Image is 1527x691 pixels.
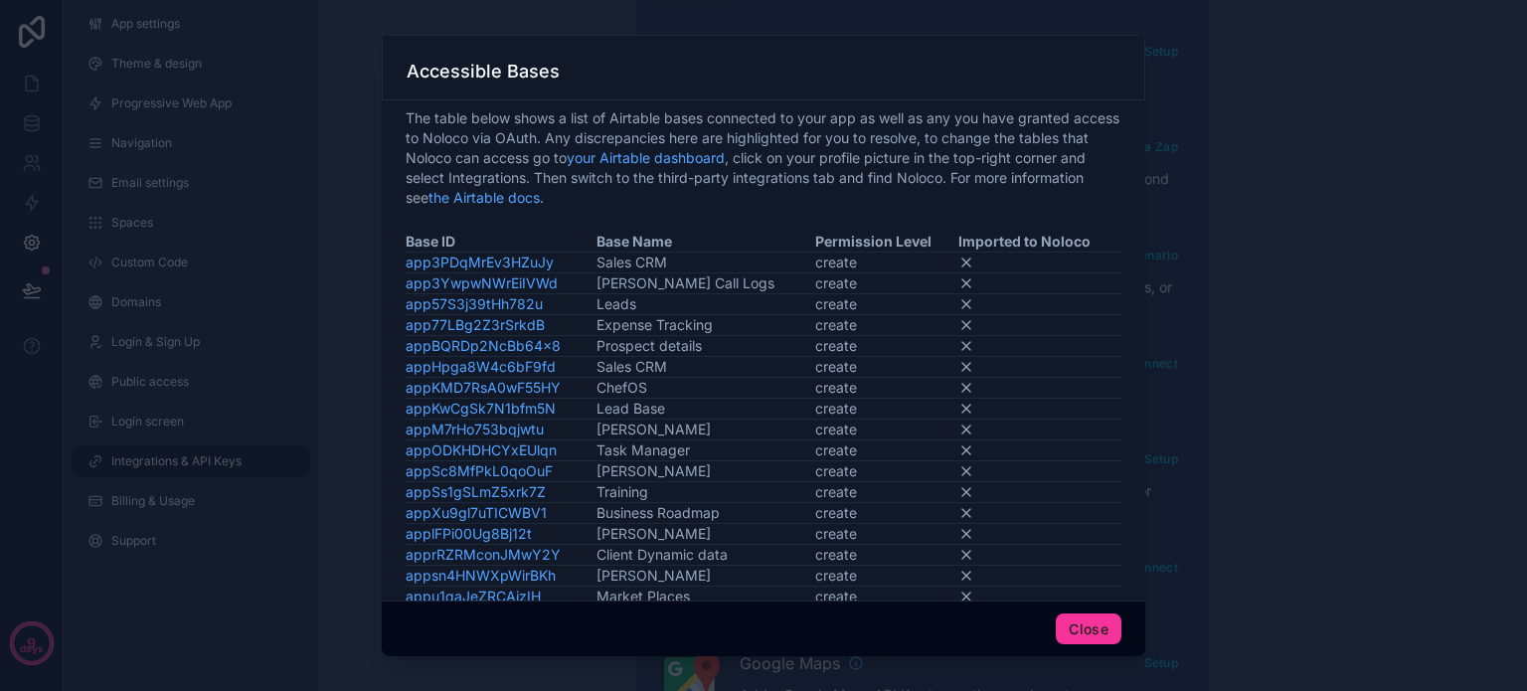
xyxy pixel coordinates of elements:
[815,398,958,419] td: create
[406,379,561,396] a: appKMD7RsA0wF55HY
[406,274,558,291] a: app3YwpwNWrEiIVWd
[407,60,560,84] h3: Accessible Bases
[406,232,596,253] th: Base ID
[406,483,546,500] a: appSs1gSLmZ5xrk7Z
[428,189,540,206] a: the Airtable docs
[815,356,958,377] td: create
[406,295,543,312] a: app57S3j39tHh782u
[406,400,556,417] a: appKwCgSk7N1bfm5N
[596,481,815,502] td: Training
[596,293,815,314] td: Leads
[406,358,556,375] a: appHpga8W4c6bF9fd
[815,439,958,460] td: create
[815,481,958,502] td: create
[596,544,815,565] td: Client Dynamic data
[406,441,557,458] a: appODKHDHCYxEUlqn
[596,419,815,439] td: [PERSON_NAME]
[815,419,958,439] td: create
[567,149,725,166] a: your Airtable dashboard
[596,356,815,377] td: Sales CRM
[596,252,815,272] td: Sales CRM
[596,565,815,586] td: [PERSON_NAME]
[406,337,561,354] a: appBQRDp2NcBb64x8
[815,523,958,544] td: create
[596,335,815,356] td: Prospect details
[815,502,958,523] td: create
[596,460,815,481] td: [PERSON_NAME]
[596,272,815,293] td: [PERSON_NAME] Call Logs
[406,462,553,479] a: appSc8MfPkL0qoOuF
[596,314,815,335] td: Expense Tracking
[815,565,958,586] td: create
[406,254,554,270] a: app3PDqMrEv3HZuJy
[1056,613,1121,645] button: Close
[596,586,815,606] td: Market Places
[406,588,541,605] a: appu1qaJeZRCAizIH
[406,504,547,521] a: appXu9gl7uTICWBV1
[815,586,958,606] td: create
[596,502,815,523] td: Business Roadmap
[815,377,958,398] td: create
[815,460,958,481] td: create
[815,335,958,356] td: create
[815,252,958,272] td: create
[406,546,561,563] a: apprRZRMconJMwY2Y
[596,398,815,419] td: Lead Base
[406,316,545,333] a: app77LBg2Z3rSrkdB
[596,377,815,398] td: ChefOS
[406,108,1121,208] span: The table below shows a list of Airtable bases connected to your app as well as any you have gran...
[815,293,958,314] td: create
[815,272,958,293] td: create
[958,232,1121,253] th: Imported to Noloco
[815,544,958,565] td: create
[406,567,556,584] a: appsn4HNWXpWirBKh
[406,525,532,542] a: applFPi00Ug8Bj12t
[596,523,815,544] td: [PERSON_NAME]
[596,439,815,460] td: Task Manager
[596,232,815,253] th: Base Name
[815,232,958,253] th: Permission Level
[815,314,958,335] td: create
[406,421,544,437] a: appM7rHo753bqjwtu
